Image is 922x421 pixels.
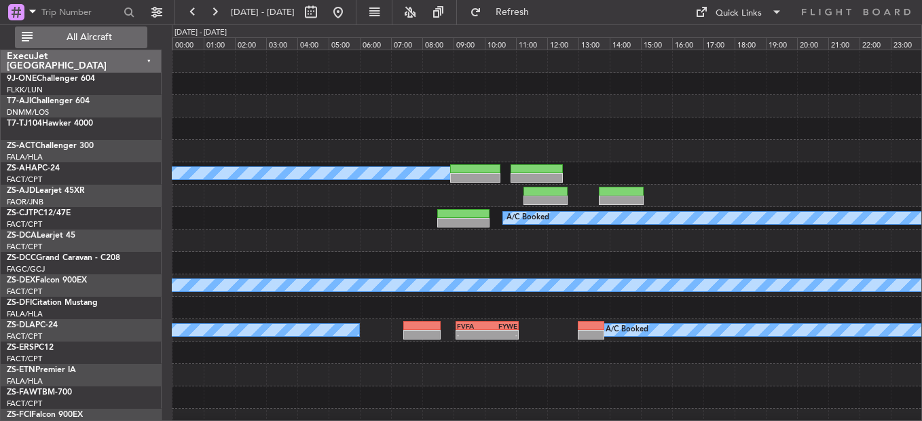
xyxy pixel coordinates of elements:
button: All Aircraft [15,26,147,48]
a: FACT/CPT [7,287,42,297]
span: ZS-FCI [7,411,31,419]
div: 01:00 [204,37,235,50]
div: 21:00 [828,37,860,50]
button: Refresh [464,1,545,23]
span: ZS-DLA [7,321,35,329]
div: A/C Booked [606,320,648,340]
a: ZS-AHAPC-24 [7,164,60,172]
span: T7-AJI [7,97,31,105]
div: Quick Links [716,7,762,20]
span: ZS-ACT [7,142,35,150]
a: ZS-ETNPremier IA [7,366,76,374]
a: FACT/CPT [7,219,42,230]
div: FYWE [487,322,517,330]
span: Refresh [484,7,541,17]
div: 15:00 [641,37,672,50]
div: 22:00 [860,37,891,50]
a: FACT/CPT [7,331,42,342]
button: Quick Links [688,1,789,23]
a: ZS-FAWTBM-700 [7,388,72,397]
div: 08:00 [422,37,454,50]
div: [DATE] - [DATE] [174,27,227,39]
a: ZS-FCIFalcon 900EX [7,411,83,419]
span: ZS-AHA [7,164,37,172]
a: 9J-ONEChallenger 604 [7,75,95,83]
div: 04:00 [297,37,329,50]
div: 19:00 [766,37,797,50]
div: 11:00 [516,37,547,50]
input: Trip Number [41,2,119,22]
div: 06:00 [360,37,391,50]
a: ZS-DEXFalcon 900EX [7,276,87,285]
a: ZS-DCALearjet 45 [7,232,75,240]
a: T7-AJIChallenger 604 [7,97,90,105]
a: FACT/CPT [7,242,42,252]
a: DNMM/LOS [7,107,49,117]
a: ZS-DFICitation Mustang [7,299,98,307]
div: 17:00 [703,37,735,50]
span: ZS-DFI [7,299,32,307]
span: ZS-ERS [7,344,34,352]
a: FACT/CPT [7,399,42,409]
div: 20:00 [797,37,828,50]
a: ZS-CJTPC12/47E [7,209,71,217]
a: ZS-ACTChallenger 300 [7,142,94,150]
div: 13:00 [578,37,610,50]
span: ZS-AJD [7,187,35,195]
div: 03:00 [266,37,297,50]
div: - [487,331,517,339]
div: 10:00 [485,37,516,50]
div: 18:00 [735,37,766,50]
a: ZS-ERSPC12 [7,344,54,352]
span: T7-TJ104 [7,120,42,128]
span: ZS-DEX [7,276,35,285]
a: FAGC/GCJ [7,264,45,274]
div: FVFA [457,322,487,330]
div: A/C Booked [506,208,549,228]
a: ZS-DCCGrand Caravan - C208 [7,254,120,262]
div: 09:00 [454,37,485,50]
span: 9J-ONE [7,75,37,83]
a: T7-TJ104Hawker 4000 [7,120,93,128]
a: FAOR/JNB [7,197,43,207]
span: ZS-DCC [7,254,36,262]
div: 07:00 [391,37,422,50]
span: [DATE] - [DATE] [231,6,295,18]
div: 02:00 [235,37,266,50]
div: 23:00 [891,37,922,50]
a: ZS-AJDLearjet 45XR [7,187,85,195]
div: 14:00 [610,37,641,50]
span: ZS-DCA [7,232,37,240]
span: ZS-ETN [7,366,35,374]
div: 05:00 [329,37,360,50]
a: FACT/CPT [7,354,42,364]
div: 16:00 [672,37,703,50]
span: All Aircraft [35,33,143,42]
div: 00:00 [172,37,204,50]
span: ZS-FAW [7,388,37,397]
a: FALA/HLA [7,152,43,162]
a: ZS-DLAPC-24 [7,321,58,329]
a: FLKK/LUN [7,85,43,95]
div: 12:00 [547,37,578,50]
a: FALA/HLA [7,376,43,386]
a: FACT/CPT [7,175,42,185]
div: - [457,331,487,339]
a: FALA/HLA [7,309,43,319]
span: ZS-CJT [7,209,33,217]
